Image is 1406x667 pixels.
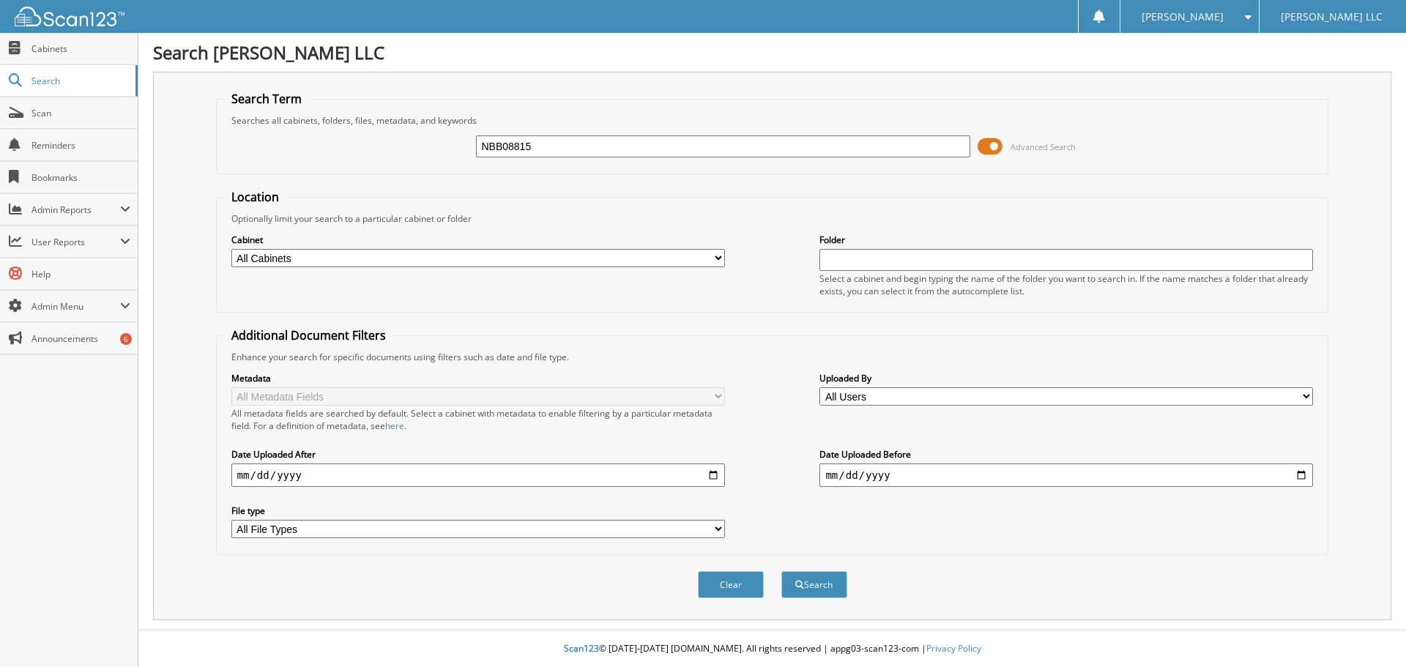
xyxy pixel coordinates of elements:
[31,107,130,119] span: Scan
[231,234,725,246] label: Cabinet
[698,571,764,598] button: Clear
[231,448,725,461] label: Date Uploaded After
[31,204,120,216] span: Admin Reports
[1011,141,1076,152] span: Advanced Search
[819,448,1313,461] label: Date Uploaded Before
[31,268,130,280] span: Help
[31,171,130,184] span: Bookmarks
[1142,12,1224,21] span: [PERSON_NAME]
[564,642,599,655] span: Scan123
[819,463,1313,487] input: end
[31,236,120,248] span: User Reports
[819,234,1313,246] label: Folder
[31,42,130,55] span: Cabinets
[31,75,128,87] span: Search
[153,40,1391,64] h1: Search [PERSON_NAME] LLC
[819,272,1313,297] div: Select a cabinet and begin typing the name of the folder you want to search in. If the name match...
[224,189,286,205] legend: Location
[31,139,130,152] span: Reminders
[385,420,404,432] a: here
[224,351,1321,363] div: Enhance your search for specific documents using filters such as date and file type.
[231,372,725,384] label: Metadata
[138,631,1406,667] div: © [DATE]-[DATE] [DOMAIN_NAME]. All rights reserved | appg03-scan123-com |
[231,407,725,432] div: All metadata fields are searched by default. Select a cabinet with metadata to enable filtering b...
[224,327,393,343] legend: Additional Document Filters
[224,212,1321,225] div: Optionally limit your search to a particular cabinet or folder
[224,91,309,107] legend: Search Term
[31,332,130,345] span: Announcements
[1281,12,1383,21] span: [PERSON_NAME] LLC
[781,571,847,598] button: Search
[231,504,725,517] label: File type
[1333,597,1406,667] iframe: Chat Widget
[224,114,1321,127] div: Searches all cabinets, folders, files, metadata, and keywords
[819,372,1313,384] label: Uploaded By
[231,463,725,487] input: start
[15,7,124,26] img: scan123-logo-white.svg
[926,642,981,655] a: Privacy Policy
[31,300,120,313] span: Admin Menu
[120,333,132,345] div: 6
